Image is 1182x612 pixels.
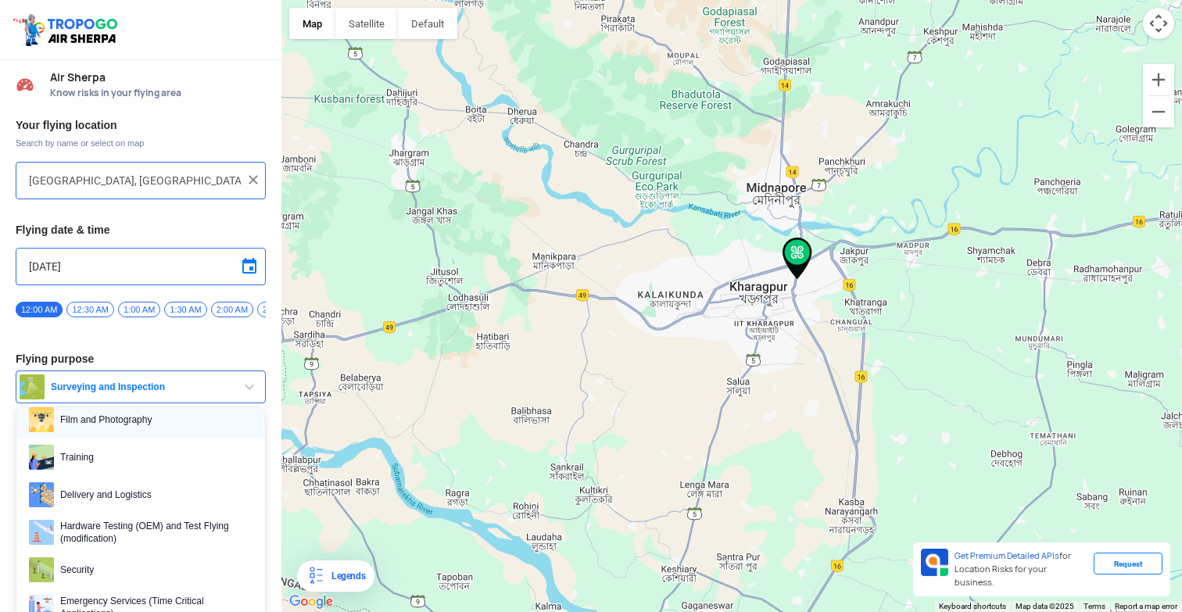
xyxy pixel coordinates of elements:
[285,592,337,612] img: Google
[16,370,266,403] button: Surveying and Inspection
[29,520,54,545] img: ic_hardwaretesting.png
[29,407,54,432] img: film.png
[948,549,1094,590] div: for Location Risks for your business.
[20,374,45,399] img: survey.png
[285,592,337,612] a: Open this area in Google Maps (opens a new window)
[54,407,253,432] span: Film and Photography
[16,120,266,131] h3: Your flying location
[16,224,266,235] h3: Flying date & time
[66,302,113,317] span: 12:30 AM
[16,353,266,364] h3: Flying purpose
[289,8,335,39] button: Show street map
[1143,64,1174,95] button: Zoom in
[50,87,266,99] span: Know risks in your flying area
[335,8,398,39] button: Show satellite imagery
[54,445,253,470] span: Training
[245,172,261,188] img: ic_close.png
[955,550,1059,561] span: Get Premium Detailed APIs
[16,137,266,149] span: Search by name or select on map
[29,171,241,190] input: Search your flying location
[164,302,206,317] span: 1:30 AM
[921,549,948,576] img: Premium APIs
[29,557,54,582] img: security.png
[1115,602,1177,610] a: Report a map error
[118,302,160,317] span: 1:00 AM
[29,482,54,507] img: delivery.png
[257,302,299,317] span: 2:30 AM
[939,601,1006,612] button: Keyboard shortcuts
[306,567,325,585] img: Legends
[54,557,253,582] span: Security
[16,75,34,94] img: Risk Scores
[12,12,123,48] img: ic_tgdronemaps.svg
[1083,602,1105,610] a: Terms
[54,482,253,507] span: Delivery and Logistics
[54,520,253,545] span: Hardware Testing (OEM) and Test Flying (modification)
[50,71,266,84] span: Air Sherpa
[211,302,253,317] span: 2:00 AM
[325,567,365,585] div: Legends
[29,257,253,276] input: Select Date
[29,445,54,470] img: training.png
[1143,96,1174,127] button: Zoom out
[1094,553,1162,574] div: Request
[1015,602,1074,610] span: Map data ©2025
[45,381,240,393] span: Surveying and Inspection
[1143,8,1174,39] button: Map camera controls
[16,302,63,317] span: 12:00 AM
